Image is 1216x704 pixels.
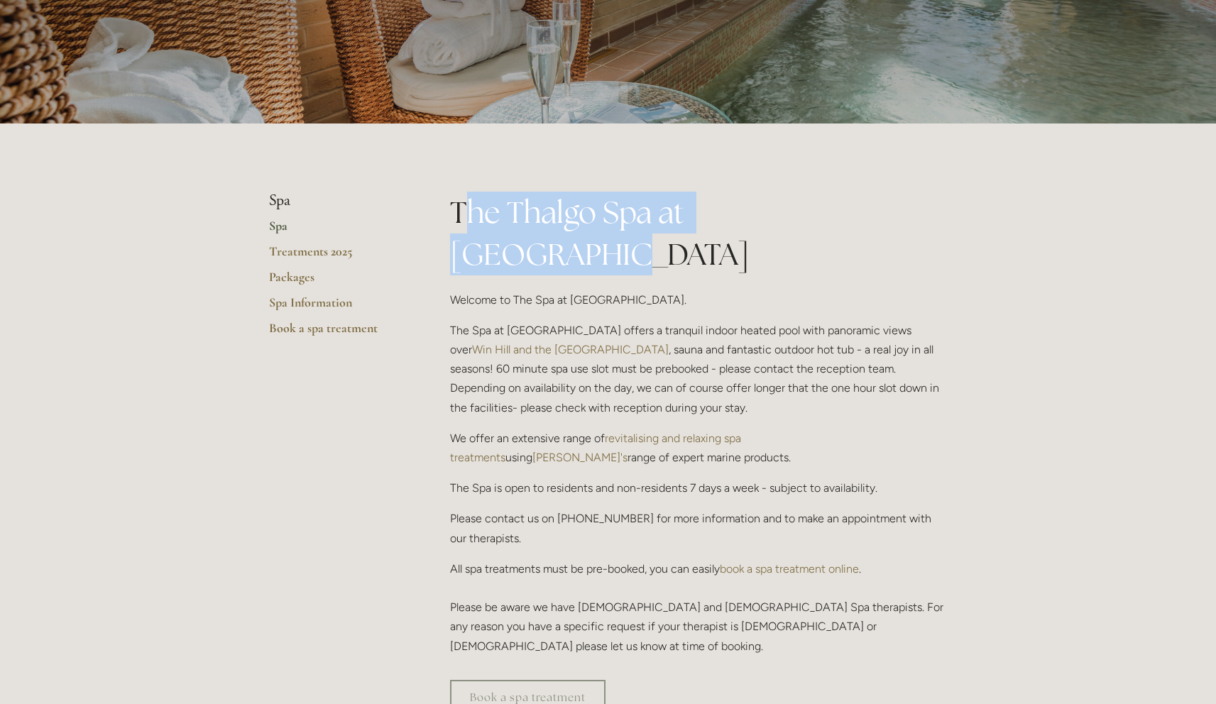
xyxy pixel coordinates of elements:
[450,321,948,417] p: The Spa at [GEOGRAPHIC_DATA] offers a tranquil indoor heated pool with panoramic views over , sau...
[269,243,405,269] a: Treatments 2025
[269,192,405,210] li: Spa
[450,559,948,656] p: All spa treatments must be pre-booked, you can easily . Please be aware we have [DEMOGRAPHIC_DATA...
[450,478,948,497] p: The Spa is open to residents and non-residents 7 days a week - subject to availability.
[269,295,405,320] a: Spa Information
[450,509,948,547] p: Please contact us on [PHONE_NUMBER] for more information and to make an appointment with our ther...
[450,192,948,275] h1: The Thalgo Spa at [GEOGRAPHIC_DATA]
[269,320,405,346] a: Book a spa treatment
[269,218,405,243] a: Spa
[269,269,405,295] a: Packages
[450,290,948,309] p: Welcome to The Spa at [GEOGRAPHIC_DATA].
[450,429,948,467] p: We offer an extensive range of using range of expert marine products.
[720,562,859,576] a: book a spa treatment online
[472,343,669,356] a: Win Hill and the [GEOGRAPHIC_DATA]
[532,451,628,464] a: [PERSON_NAME]'s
